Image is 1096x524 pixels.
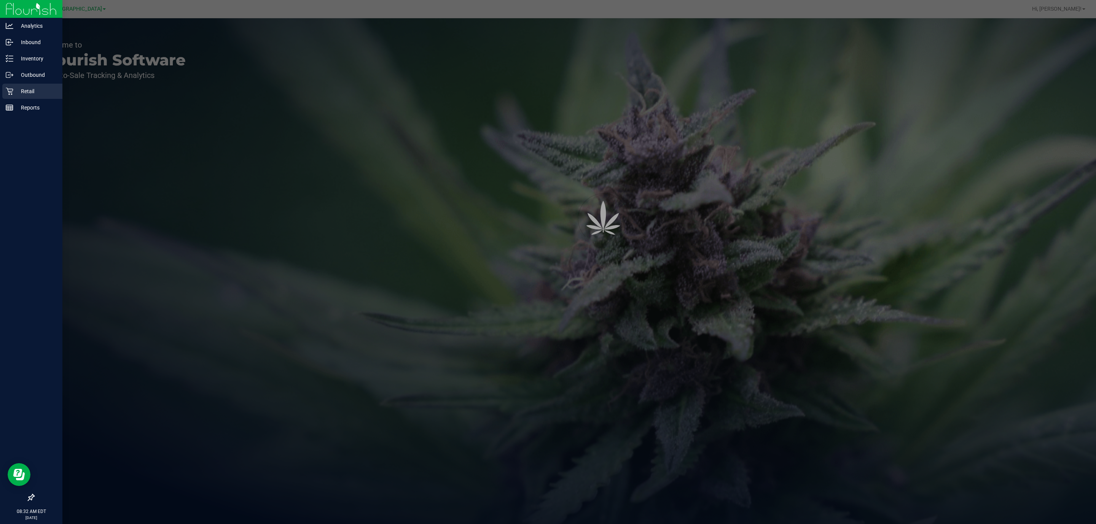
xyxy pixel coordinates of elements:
p: Inventory [13,54,59,63]
inline-svg: Inbound [6,38,13,46]
inline-svg: Reports [6,104,13,111]
inline-svg: Outbound [6,71,13,79]
inline-svg: Retail [6,87,13,95]
p: Analytics [13,21,59,30]
p: Outbound [13,70,59,79]
iframe: Resource center [8,463,30,486]
p: Reports [13,103,59,112]
inline-svg: Inventory [6,55,13,62]
p: [DATE] [3,515,59,521]
p: 08:32 AM EDT [3,508,59,515]
p: Inbound [13,38,59,47]
p: Retail [13,87,59,96]
inline-svg: Analytics [6,22,13,30]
